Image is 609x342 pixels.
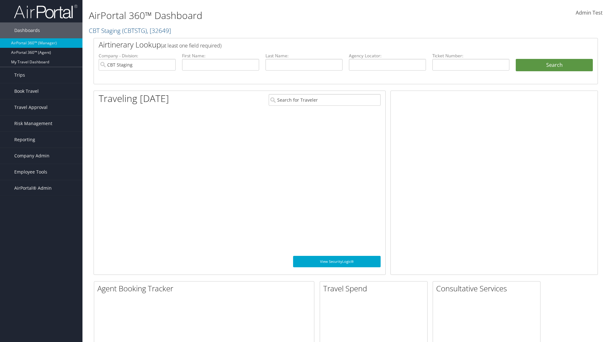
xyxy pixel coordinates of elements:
label: Company - Division: [99,53,176,59]
label: Agency Locator: [349,53,426,59]
h1: AirPortal 360™ Dashboard [89,9,431,22]
span: , [ 32649 ] [147,26,171,35]
h2: Consultative Services [436,283,540,294]
span: Admin Test [576,9,603,16]
a: Admin Test [576,3,603,23]
span: (at least one field required) [161,42,221,49]
h2: Travel Spend [323,283,427,294]
span: Travel Approval [14,99,48,115]
label: First Name: [182,53,259,59]
span: Trips [14,67,25,83]
label: Last Name: [265,53,343,59]
button: Search [516,59,593,72]
span: Dashboards [14,22,40,38]
h1: Traveling [DATE] [99,92,169,105]
span: Company Admin [14,148,49,164]
img: airportal-logo.png [14,4,77,19]
span: ( CBTSTG ) [122,26,147,35]
input: Search for Traveler [269,94,381,106]
span: Reporting [14,132,35,148]
span: Book Travel [14,83,39,99]
h2: Agent Booking Tracker [97,283,314,294]
a: CBT Staging [89,26,171,35]
h2: Airtinerary Lookup [99,39,551,50]
span: Risk Management [14,116,52,131]
span: AirPortal® Admin [14,180,52,196]
span: Employee Tools [14,164,47,180]
label: Ticket Number: [432,53,509,59]
a: View SecurityLogic® [293,256,381,267]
